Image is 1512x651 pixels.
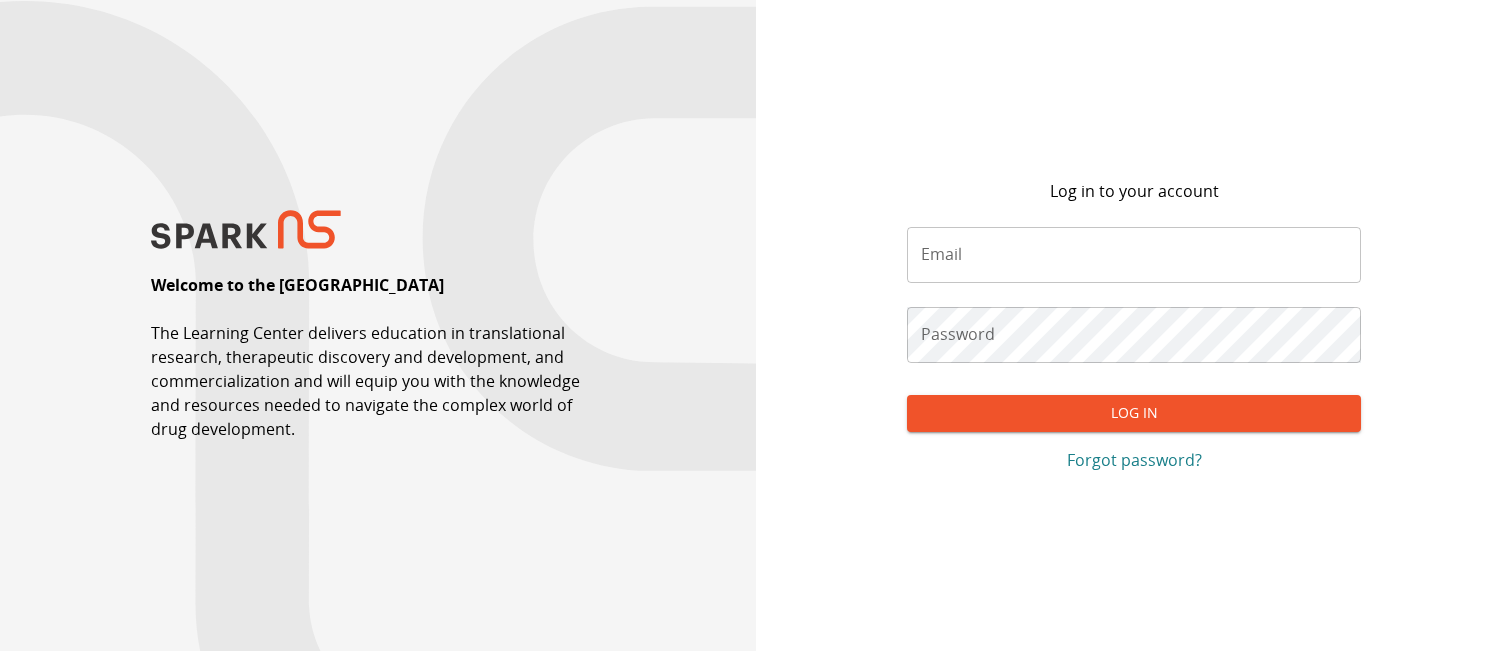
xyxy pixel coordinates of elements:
[907,395,1361,432] button: Log In
[151,210,341,249] img: SPARK NS
[151,321,605,441] p: The Learning Center delivers education in translational research, therapeutic discovery and devel...
[907,448,1361,472] a: Forgot password?
[151,273,444,297] p: Welcome to the [GEOGRAPHIC_DATA]
[1050,179,1219,203] p: Log in to your account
